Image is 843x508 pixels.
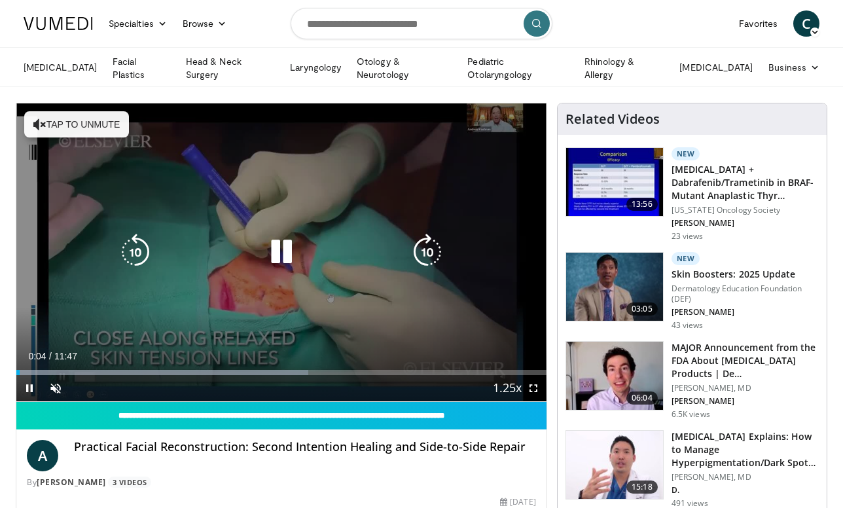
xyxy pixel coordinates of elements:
[27,440,58,471] a: A
[793,10,819,37] a: C
[459,55,576,81] a: Pediatric Otolaryngology
[349,55,459,81] a: Otology & Neurotology
[672,307,819,317] p: [PERSON_NAME]
[672,218,819,228] p: [PERSON_NAME]
[565,341,819,420] a: 06:04 MAJOR Announcement from the FDA About [MEDICAL_DATA] Products | De… [PERSON_NAME], MD [PERS...
[672,205,819,215] p: [US_STATE] Oncology Society
[291,8,552,39] input: Search topics, interventions
[175,10,235,37] a: Browse
[626,198,658,211] span: 13:56
[566,342,663,410] img: b8d0b268-5ea7-42fe-a1b9-7495ab263df8.150x105_q85_crop-smart_upscale.jpg
[16,375,43,401] button: Pause
[24,111,129,137] button: Tap to unmute
[672,430,819,469] h3: [MEDICAL_DATA] Explains: How to Manage Hyperpigmentation/Dark Spots o…
[565,147,819,242] a: 13:56 New [MEDICAL_DATA] + Dabrafenib/Trametinib in BRAF-Mutant Anaplastic Thyr… [US_STATE] Oncol...
[626,302,658,316] span: 03:05
[108,477,151,488] a: 3 Videos
[672,341,819,380] h3: MAJOR Announcement from the FDA About [MEDICAL_DATA] Products | De…
[16,103,547,402] video-js: Video Player
[672,163,819,202] h3: [MEDICAL_DATA] + Dabrafenib/Trametinib in BRAF-Mutant Anaplastic Thyr…
[672,252,700,265] p: New
[672,320,704,331] p: 43 views
[577,55,672,81] a: Rhinology & Allergy
[672,472,819,482] p: [PERSON_NAME], MD
[566,431,663,499] img: e1503c37-a13a-4aad-9ea8-1e9b5ff728e6.150x105_q85_crop-smart_upscale.jpg
[672,231,704,242] p: 23 views
[626,391,658,405] span: 06:04
[16,54,105,81] a: [MEDICAL_DATA]
[626,481,658,494] span: 15:18
[43,375,69,401] button: Unmute
[566,253,663,321] img: 5d8405b0-0c3f-45ed-8b2f-ed15b0244802.150x105_q85_crop-smart_upscale.jpg
[16,370,547,375] div: Progress Bar
[105,55,178,81] a: Facial Plastics
[101,10,175,37] a: Specialties
[672,409,710,420] p: 6.5K views
[672,485,819,496] p: D.
[566,148,663,216] img: ac96c57d-e06d-4717-9298-f980d02d5bc0.150x105_q85_crop-smart_upscale.jpg
[761,54,827,81] a: Business
[565,252,819,331] a: 03:05 New Skin Boosters: 2025 Update Dermatology Education Foundation (DEF) [PERSON_NAME] 43 views
[28,351,46,361] span: 0:04
[49,351,52,361] span: /
[565,111,660,127] h4: Related Videos
[672,54,761,81] a: [MEDICAL_DATA]
[731,10,785,37] a: Favorites
[74,440,536,454] h4: Practical Facial Reconstruction: Second Intention Healing and Side-to-Side Repair
[520,375,547,401] button: Fullscreen
[672,396,819,407] p: [PERSON_NAME]
[178,55,282,81] a: Head & Neck Surgery
[54,351,77,361] span: 11:47
[27,477,536,488] div: By
[282,54,349,81] a: Laryngology
[24,17,93,30] img: VuMedi Logo
[494,375,520,401] button: Playback Rate
[672,283,819,304] p: Dermatology Education Foundation (DEF)
[672,383,819,393] p: [PERSON_NAME], MD
[672,268,819,281] h3: Skin Boosters: 2025 Update
[500,496,535,508] div: [DATE]
[672,147,700,160] p: New
[37,477,106,488] a: [PERSON_NAME]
